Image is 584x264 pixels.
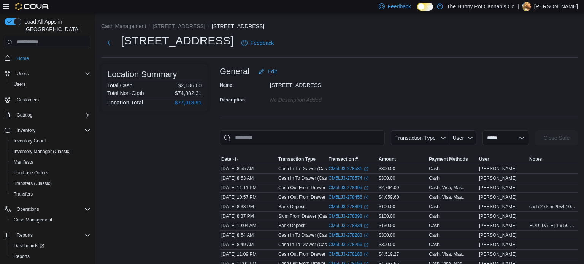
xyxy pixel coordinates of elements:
[14,243,44,249] span: Dashboards
[2,68,94,79] button: Users
[220,97,245,103] label: Description
[11,136,49,145] a: Inventory Count
[379,251,399,257] span: $4,519.27
[14,231,90,240] span: Reports
[364,186,368,190] svg: External link
[178,82,202,89] p: $2,136.60
[2,204,94,215] button: Operations
[479,185,517,191] span: [PERSON_NAME]
[14,205,90,214] span: Operations
[17,112,32,118] span: Catalog
[220,212,277,221] div: [DATE] 8:37 PM
[212,23,264,29] button: [STREET_ADDRESS]
[429,156,468,162] span: Payment Methods
[379,185,399,191] span: $2,764.00
[429,232,440,238] div: Cash
[11,241,90,250] span: Dashboards
[107,100,143,106] h4: Location Total
[278,223,305,229] p: Bank Deposit
[278,185,344,191] p: Cash Out From Drawer (Cash 1)
[328,175,368,181] a: CM5LJ3-278574External link
[529,223,576,229] span: EOD [DATE] 1 x 50 = 50 3 x 20 = 60 1 x 10 = 10 2 x 5 = 10
[17,97,39,103] span: Customers
[278,156,316,162] span: Transaction Type
[364,233,368,238] svg: External link
[14,69,90,78] span: Users
[220,240,277,249] div: [DATE] 8:49 AM
[427,155,478,164] button: Payment Methods
[238,35,277,51] a: Feedback
[479,251,517,257] span: [PERSON_NAME]
[328,156,358,162] span: Transaction #
[175,90,202,96] p: $74,882.31
[270,94,372,103] div: No Description added
[14,180,52,187] span: Transfers (Classic)
[14,95,42,104] a: Customers
[11,190,36,199] a: Transfers
[479,213,517,219] span: [PERSON_NAME]
[220,221,277,230] div: [DATE] 10:04 AM
[429,194,466,200] div: Cash, Visa, Mas...
[21,18,90,33] span: Load All Apps in [GEOGRAPHIC_DATA]
[395,135,436,141] span: Transaction Type
[14,95,90,104] span: Customers
[220,202,277,211] div: [DATE] 8:38 PM
[379,166,395,172] span: $300.00
[220,155,277,164] button: Date
[17,232,33,238] span: Reports
[220,174,277,183] div: [DATE] 8:53 AM
[2,94,94,105] button: Customers
[479,223,517,229] span: [PERSON_NAME]
[11,179,90,188] span: Transfers (Classic)
[479,204,517,210] span: [PERSON_NAME]
[107,70,177,79] h3: Location Summary
[278,204,305,210] p: Bank Deposit
[278,166,335,172] p: Cash In To Drawer (Cash 1)
[14,54,90,63] span: Home
[328,204,368,210] a: CM5LJ3-278399External link
[328,242,368,248] a: CM5LJ3-278256External link
[8,240,94,251] a: Dashboards
[8,178,94,189] button: Transfers (Classic)
[364,195,368,200] svg: External link
[11,80,29,89] a: Users
[14,54,32,63] a: Home
[328,251,368,257] a: CM5LJ3-278188External link
[479,166,517,172] span: [PERSON_NAME]
[449,130,476,145] button: User
[429,204,440,210] div: Cash
[278,242,335,248] p: Cash In To Drawer (Cash 2)
[17,206,39,212] span: Operations
[479,242,517,248] span: [PERSON_NAME]
[220,164,277,173] div: [DATE] 8:55 AM
[534,2,578,11] p: [PERSON_NAME]
[8,79,94,90] button: Users
[14,126,38,135] button: Inventory
[479,156,489,162] span: User
[11,215,55,224] a: Cash Management
[429,175,440,181] div: Cash
[11,147,90,156] span: Inventory Manager (Classic)
[152,23,205,29] button: [STREET_ADDRESS]
[107,90,144,96] h6: Total Non-Cash
[14,253,30,259] span: Reports
[255,64,280,79] button: Edit
[220,130,385,145] input: This is a search bar. As you type, the results lower in the page will automatically filter.
[11,190,90,199] span: Transfers
[364,224,368,228] svg: External link
[17,71,29,77] span: Users
[328,185,368,191] a: CM5LJ3-278495External link
[14,81,25,87] span: Users
[522,2,531,11] div: Ryan Noble
[11,252,33,261] a: Reports
[379,175,395,181] span: $300.00
[277,155,327,164] button: Transaction Type
[11,252,90,261] span: Reports
[2,230,94,240] button: Reports
[327,155,377,164] button: Transaction #
[2,125,94,136] button: Inventory
[379,223,395,229] span: $130.00
[528,155,578,164] button: Notes
[220,193,277,202] div: [DATE] 10:57 PM
[364,214,368,219] svg: External link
